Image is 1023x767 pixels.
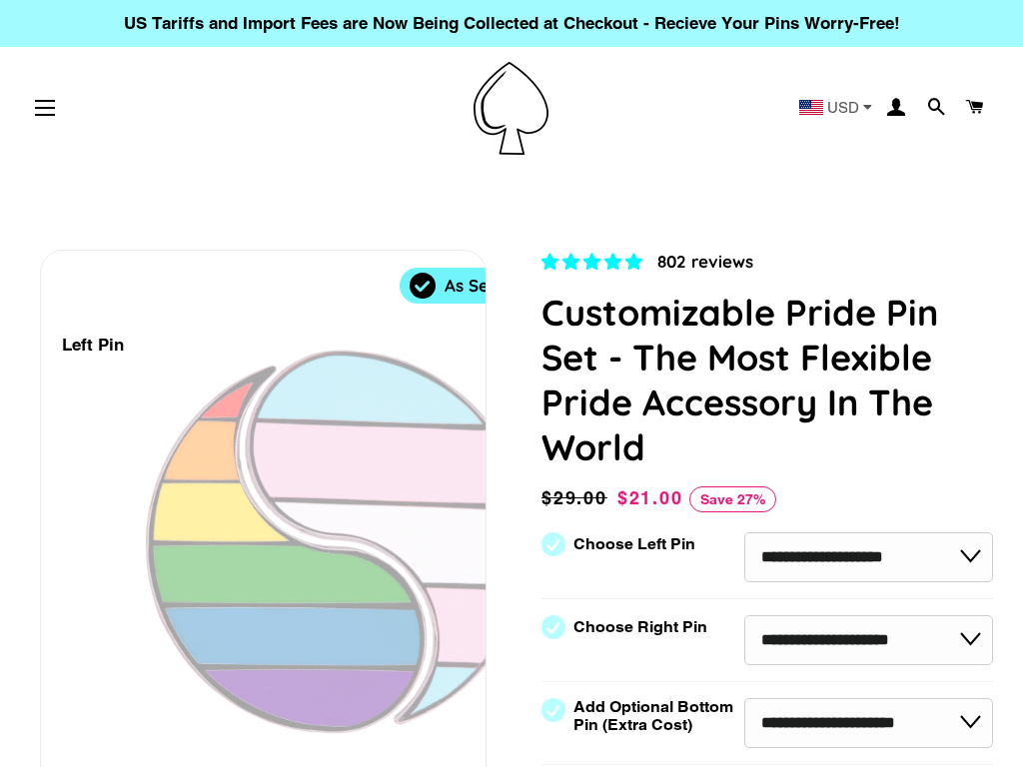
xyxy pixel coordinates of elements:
[541,252,647,272] span: 4.83 stars
[827,100,859,115] span: USD
[689,486,776,512] span: Save 27%
[573,698,741,734] label: Add Optional Bottom Pin (Extra Cost)
[541,484,612,512] span: $29.00
[541,290,993,469] h1: Customizable Pride Pin Set - The Most Flexible Pride Accessory In The World
[573,535,695,553] label: Choose Left Pin
[617,487,683,508] span: $21.00
[474,62,548,155] img: Pin-Ace
[573,618,707,636] label: Choose Right Pin
[657,251,753,272] span: 802 reviews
